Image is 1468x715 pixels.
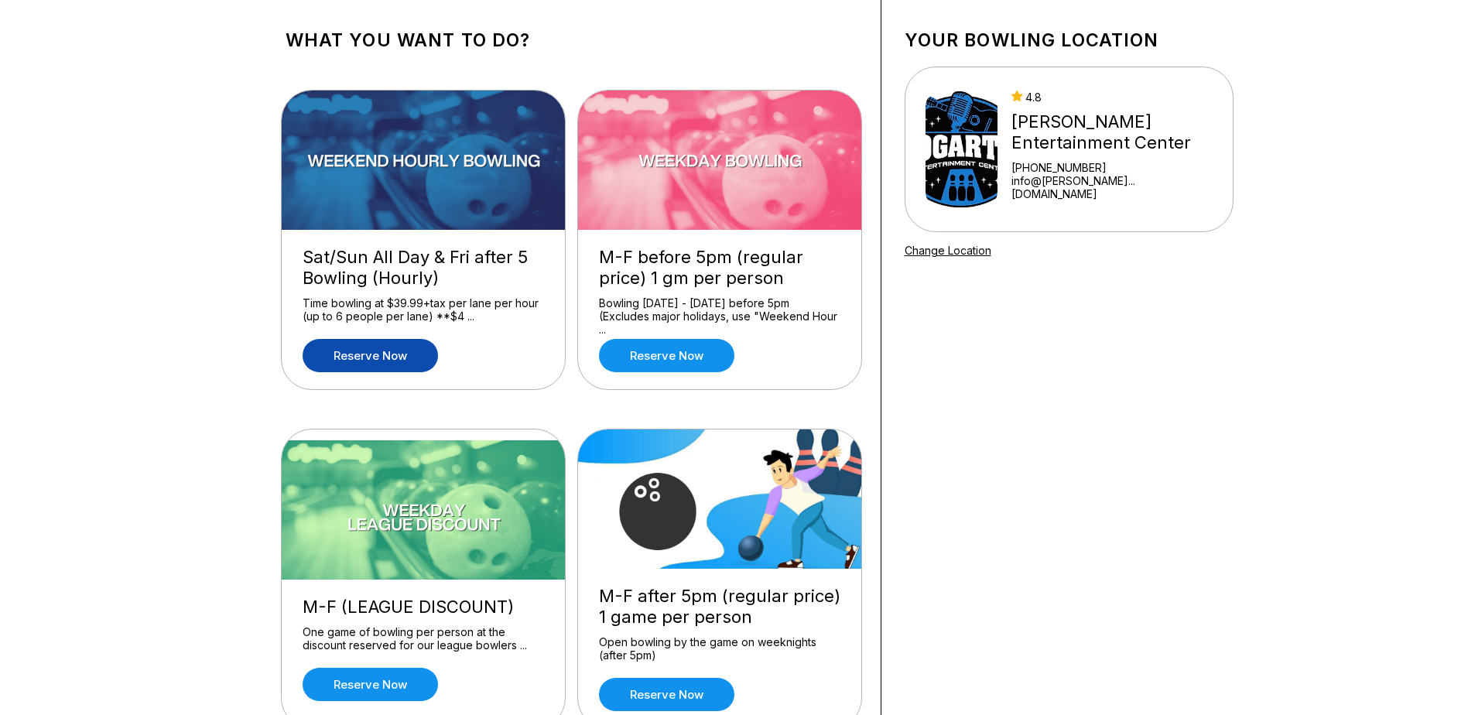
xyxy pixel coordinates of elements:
div: 4.8 [1011,91,1213,104]
div: One game of bowling per person at the discount reserved for our league bowlers ... [303,625,544,652]
a: Reserve now [599,678,734,711]
a: Reserve now [599,339,734,372]
div: M-F (LEAGUE DISCOUNT) [303,597,544,617]
a: Reserve now [303,668,438,701]
img: Sat/Sun All Day & Fri after 5 Bowling (Hourly) [282,91,566,230]
div: Time bowling at $39.99+tax per lane per hour (up to 6 people per lane) **$4 ... [303,296,544,323]
img: M-F before 5pm (regular price) 1 gm per person [578,91,863,230]
img: M-F (LEAGUE DISCOUNT) [282,440,566,580]
div: [PHONE_NUMBER] [1011,161,1213,174]
a: Reserve now [303,339,438,372]
img: M-F after 5pm (regular price) 1 game per person [578,429,863,569]
div: [PERSON_NAME] Entertainment Center [1011,111,1213,153]
img: Bogart's Entertainment Center [926,91,997,207]
div: Open bowling by the game on weeknights (after 5pm) [599,635,840,662]
div: M-F after 5pm (regular price) 1 game per person [599,586,840,628]
div: Bowling [DATE] - [DATE] before 5pm (Excludes major holidays, use "Weekend Hour ... [599,296,840,323]
div: Sat/Sun All Day & Fri after 5 Bowling (Hourly) [303,247,544,289]
div: M-F before 5pm (regular price) 1 gm per person [599,247,840,289]
a: info@[PERSON_NAME]...[DOMAIN_NAME] [1011,174,1213,200]
h1: Your bowling location [905,29,1234,51]
a: Change Location [905,244,991,257]
h1: What you want to do? [286,29,857,51]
